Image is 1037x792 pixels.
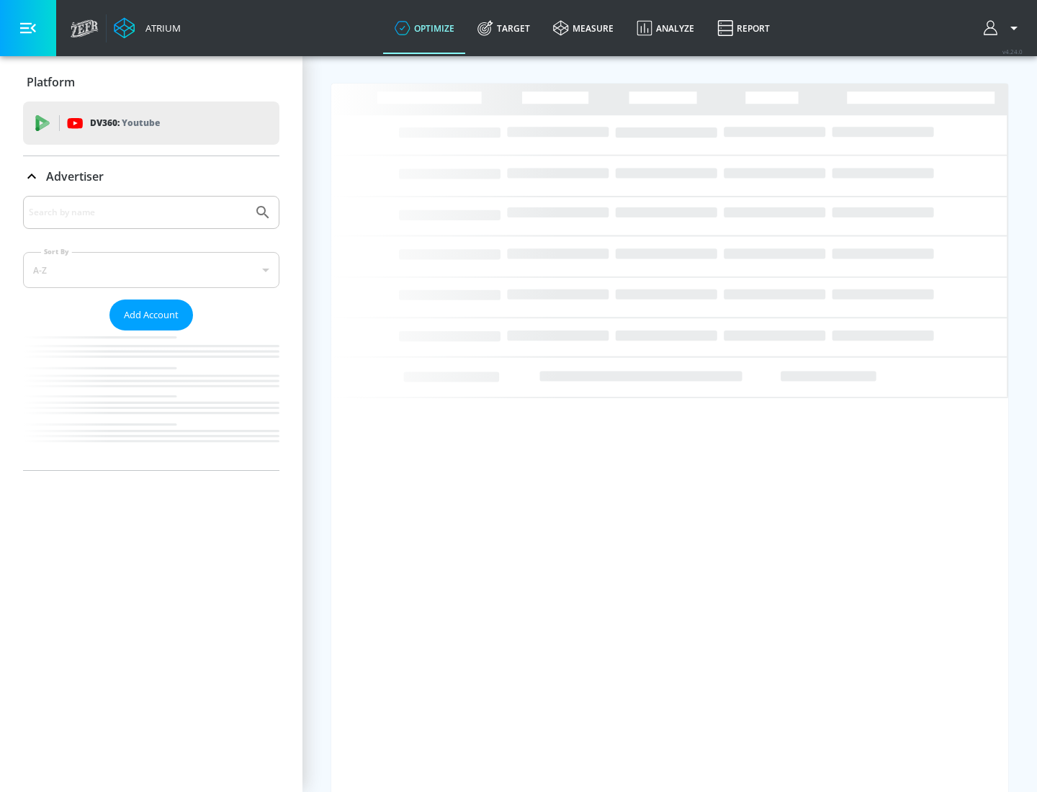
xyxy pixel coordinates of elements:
[23,102,279,145] div: DV360: Youtube
[706,2,781,54] a: Report
[114,17,181,39] a: Atrium
[23,330,279,470] nav: list of Advertiser
[542,2,625,54] a: measure
[27,74,75,90] p: Platform
[1002,48,1023,55] span: v 4.24.0
[109,300,193,330] button: Add Account
[140,22,181,35] div: Atrium
[46,168,104,184] p: Advertiser
[23,252,279,288] div: A-Z
[41,247,72,256] label: Sort By
[383,2,466,54] a: optimize
[466,2,542,54] a: Target
[23,156,279,197] div: Advertiser
[29,203,247,222] input: Search by name
[124,307,179,323] span: Add Account
[625,2,706,54] a: Analyze
[122,115,160,130] p: Youtube
[90,115,160,131] p: DV360:
[23,196,279,470] div: Advertiser
[23,62,279,102] div: Platform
